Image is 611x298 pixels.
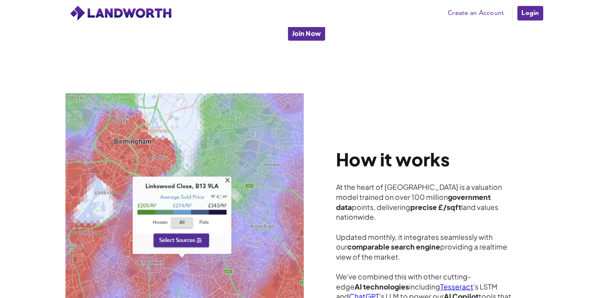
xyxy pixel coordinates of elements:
strong: comparable search engine [347,242,440,251]
a: Login [517,5,544,21]
h1: How it works [336,148,518,171]
a: Join Now [287,25,326,42]
strong: precise £/sqft [410,203,461,212]
strong: AI technologies [355,282,409,291]
a: Create an Account [444,7,508,19]
a: Tesseract [440,282,473,291]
